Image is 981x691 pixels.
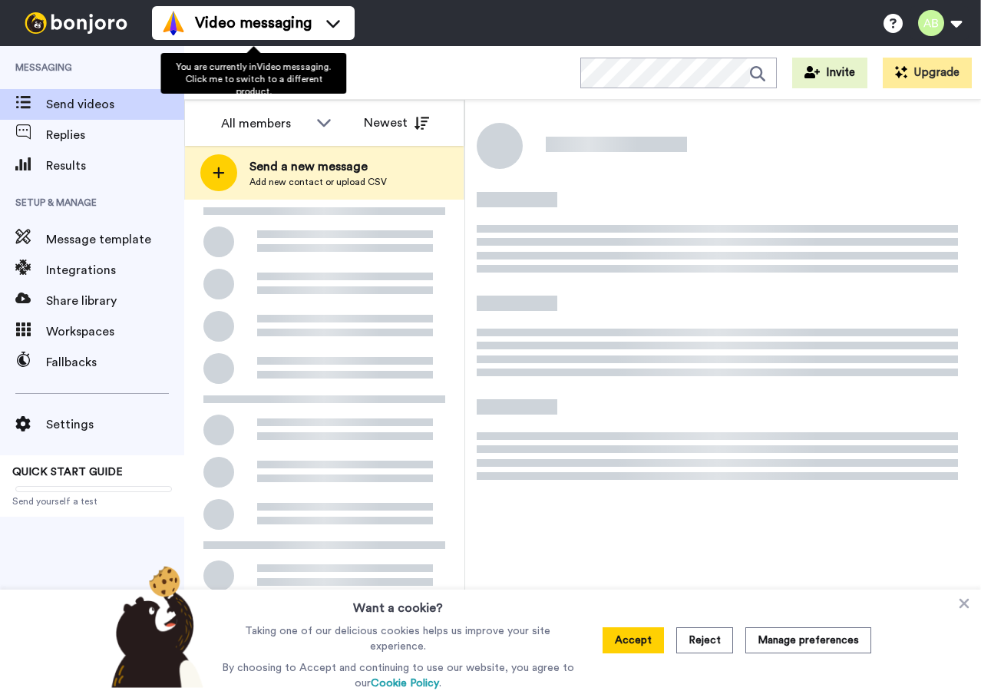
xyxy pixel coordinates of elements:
div: All members [221,114,309,133]
img: bj-logo-header-white.svg [18,12,134,34]
span: Replies [46,126,184,144]
button: Manage preferences [745,627,871,653]
a: Cookie Policy [371,678,439,689]
span: Fallbacks [46,353,184,372]
span: Add new contact or upload CSV [249,176,387,188]
span: Send a new message [249,157,387,176]
span: Share library [46,292,184,310]
p: Taking one of our delicious cookies helps us improve your site experience. [218,623,578,654]
span: Workspaces [46,322,184,341]
h3: Want a cookie? [353,590,443,617]
button: Invite [792,58,867,88]
span: QUICK START GUIDE [12,467,123,478]
button: Upgrade [883,58,972,88]
span: You are currently in Video messaging . Click me to switch to a different product. [176,62,331,96]
button: Accept [603,627,664,653]
span: Message template [46,230,184,249]
button: Newest [352,107,441,138]
span: Send yourself a test [12,495,172,508]
button: Reject [676,627,733,653]
span: Results [46,157,184,175]
img: bear-with-cookie.png [97,565,211,688]
span: Integrations [46,261,184,279]
span: Settings [46,415,184,434]
span: Send videos [46,95,184,114]
img: vm-color.svg [161,11,186,35]
p: By choosing to Accept and continuing to use our website, you agree to our . [218,660,578,691]
span: Video messaging [195,12,312,34]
